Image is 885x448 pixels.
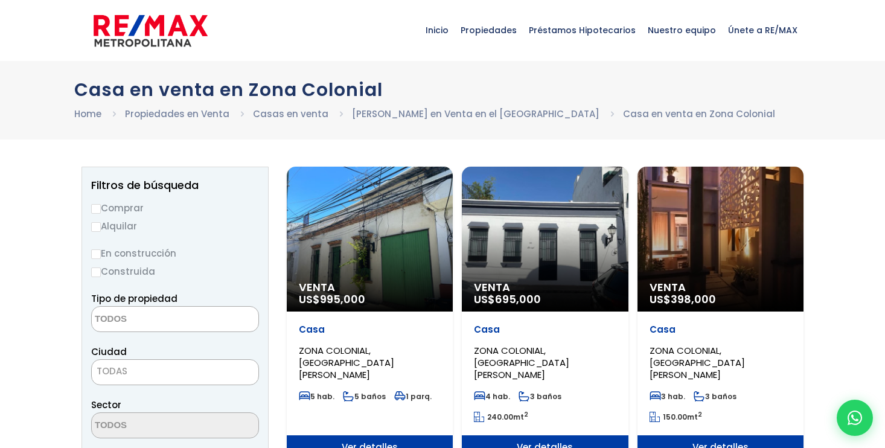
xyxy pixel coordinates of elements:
span: Venta [474,281,616,293]
img: remax-metropolitana-logo [94,13,208,49]
span: ZONA COLONIAL, [GEOGRAPHIC_DATA][PERSON_NAME] [474,344,569,381]
span: 3 baños [519,391,561,402]
input: Construida [91,267,101,277]
span: TODAS [91,359,259,385]
input: Alquilar [91,222,101,232]
li: Casa en venta en Zona Colonial [623,106,775,121]
span: ZONA COLONIAL, [GEOGRAPHIC_DATA][PERSON_NAME] [299,344,394,381]
span: 150.00 [663,412,687,422]
p: Casa [299,324,441,336]
span: Ciudad [91,345,127,358]
span: 398,000 [671,292,716,307]
span: 5 baños [343,391,386,402]
h1: Casa en venta en Zona Colonial [74,79,811,100]
span: Préstamos Hipotecarios [523,12,642,48]
span: US$ [299,292,365,307]
p: Casa [650,324,791,336]
span: ZONA COLONIAL, [GEOGRAPHIC_DATA][PERSON_NAME] [650,344,745,381]
span: Nuestro equipo [642,12,722,48]
a: [PERSON_NAME] en Venta en el [GEOGRAPHIC_DATA] [352,107,599,120]
span: Venta [650,281,791,293]
span: 4 hab. [474,391,510,402]
span: mt [474,412,528,422]
span: Tipo de propiedad [91,292,177,305]
span: 3 baños [694,391,736,402]
a: Propiedades en Venta [125,107,229,120]
span: Sector [91,398,121,411]
sup: 2 [698,410,702,419]
span: 1 parq. [394,391,432,402]
span: TODAS [97,365,127,377]
span: 995,000 [320,292,365,307]
span: mt [650,412,702,422]
span: US$ [650,292,716,307]
span: 695,000 [495,292,541,307]
label: Construida [91,264,259,279]
a: Home [74,107,101,120]
span: Venta [299,281,441,293]
span: Inicio [420,12,455,48]
textarea: Search [92,307,209,333]
p: Casa [474,324,616,336]
textarea: Search [92,413,209,439]
span: 5 hab. [299,391,334,402]
h2: Filtros de búsqueda [91,179,259,191]
label: Comprar [91,200,259,216]
span: Propiedades [455,12,523,48]
span: 240.00 [487,412,513,422]
input: En construcción [91,249,101,259]
span: Únete a RE/MAX [722,12,804,48]
label: Alquilar [91,219,259,234]
span: TODAS [92,363,258,380]
label: En construcción [91,246,259,261]
input: Comprar [91,204,101,214]
span: US$ [474,292,541,307]
span: 3 hab. [650,391,685,402]
a: Casas en venta [253,107,328,120]
sup: 2 [524,410,528,419]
